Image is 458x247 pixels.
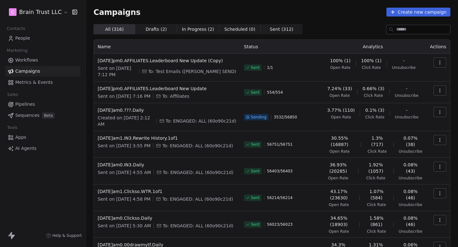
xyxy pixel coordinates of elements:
[320,40,426,54] th: Analytics
[162,143,233,149] span: To: ENGAGED: ALL (60o90c21d)
[15,35,30,42] span: People
[15,68,40,75] span: Campaigns
[182,26,214,33] span: In Progress ( 2 )
[330,65,350,70] span: Open Rate
[331,115,351,120] span: Open Rate
[15,112,39,119] span: Sequences
[327,85,352,92] span: 7.24% (33)
[163,169,233,176] span: To: ENGAGED: ALL (60o90c21d)
[162,196,233,202] span: To: ENGAGED: ALL (60o90c21d)
[267,195,293,200] span: 56214 / 56214
[365,107,385,113] span: 0.1% (3)
[365,115,384,120] span: Click Rate
[406,85,407,92] span: -
[5,143,80,154] a: AI Agents
[4,46,30,55] span: Marketing
[323,215,354,228] span: 34.65% (18903)
[395,93,418,98] span: Unsubscribe
[399,215,422,228] span: 0.08% (46)
[368,149,387,154] span: Click Rate
[4,123,20,132] span: Tools
[224,26,255,33] span: Scheduled ( 0 )
[330,93,350,98] span: Open Rate
[98,169,151,176] span: Sent on [DATE] 4:55 AM
[162,93,189,99] span: To: Affiliates
[148,68,236,75] span: To: Test Emails (ADAM SEND)
[328,176,348,181] span: Open Rate
[98,215,236,221] span: [DATE]am0.Clickso.Daily
[399,135,422,148] span: 0.07% (38)
[94,8,141,17] span: Campaigns
[323,135,356,148] span: 30.55% (16887)
[166,118,236,124] span: To: ENGAGED: ALL (60o90c21d)
[364,93,383,98] span: Click Rate
[19,8,62,16] span: Brain Trust LLC
[98,196,150,202] span: Sent on [DATE] 4:58 PM
[251,169,260,174] span: Sent
[251,65,260,70] span: Sent
[270,26,293,33] span: Sent ( 312 )
[251,90,260,95] span: Sent
[251,115,267,120] span: Sending
[98,143,150,149] span: Sent on [DATE] 3:55 PM
[367,202,386,207] span: Click Rate
[251,222,260,227] span: Sent
[362,65,381,70] span: Click Rate
[361,57,381,64] span: 100% (1)
[5,55,80,65] a: Workflows
[399,202,422,207] span: Unsubscribe
[5,99,80,110] a: Pipelines
[363,162,388,174] span: 1.92% (1057)
[399,149,422,154] span: Unsubscribe
[403,57,405,64] span: -
[5,110,80,121] a: SequencesBeta
[406,107,407,113] span: -
[5,77,80,88] a: Metrics & Events
[98,85,236,92] span: [DATE]pm0.AFFILIATES.Leaderboard New Update
[366,176,385,181] span: Click Rate
[329,229,349,234] span: Open Rate
[267,142,293,147] span: 56751 / 56751
[98,115,154,127] span: Created on [DATE] 2:12 AM
[98,65,136,78] span: Sent on [DATE] 7:12 PM
[323,162,353,174] span: 36.93% (20285)
[365,188,388,201] span: 1.07% (584)
[386,8,450,17] button: Create new campaign
[330,57,350,64] span: 100% (1)
[240,40,320,54] th: Status
[267,90,283,95] span: 554 / 554
[267,65,273,70] span: 1 / 1
[42,112,55,119] span: Beta
[94,40,240,54] th: Name
[52,233,82,238] span: Help & Support
[98,93,150,99] span: Sent on [DATE] 7:16 PM
[395,115,419,120] span: Unsubscribe
[365,215,388,228] span: 1.58% (861)
[330,149,350,154] span: Open Rate
[366,135,388,148] span: 1.3% (717)
[323,188,354,201] span: 43.17% (23630)
[363,85,385,92] span: 0.66% (3)
[327,107,355,113] span: 3.77% (110)
[98,223,151,229] span: Sent on [DATE] 5:30 AM
[399,229,422,234] span: Unsubscribe
[399,176,422,181] span: Unsubscribe
[399,188,422,201] span: 0.08% (46)
[399,162,422,174] span: 0.08% (43)
[392,65,415,70] span: Unsubscribe
[251,142,260,147] span: Sent
[98,135,236,141] span: [DATE]am1.IN3.Rewrite History.1of1
[367,229,386,234] span: Click Rate
[5,132,80,143] a: Apps
[426,40,450,54] th: Actions
[98,107,236,113] span: [DATE]am0.???.Daily
[251,195,260,200] span: Sent
[5,33,80,43] a: People
[146,26,167,33] span: Drafts ( 2 )
[11,9,14,15] span: C
[267,222,293,227] span: 56023 / 56023
[5,66,80,77] a: Campaigns
[15,101,35,108] span: Pipelines
[46,233,82,238] a: Help & Support
[267,169,293,174] span: 56403 / 56403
